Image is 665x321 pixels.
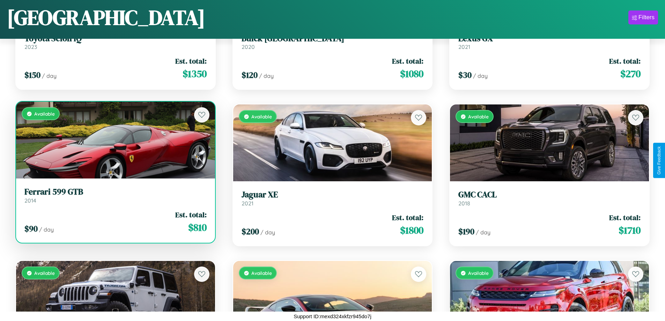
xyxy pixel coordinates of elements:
a: Toyota Scion iQ2023 [24,34,207,51]
a: GMC CACL2018 [458,190,641,207]
span: 2021 [458,43,470,50]
h3: GMC CACL [458,190,641,200]
span: 2020 [242,43,255,50]
span: 2021 [242,200,253,207]
span: $ 190 [458,226,474,237]
a: Buick [GEOGRAPHIC_DATA]2020 [242,34,424,51]
h1: [GEOGRAPHIC_DATA] [7,3,205,32]
span: Available [251,114,272,119]
span: / day [259,72,274,79]
span: Est. total: [392,212,423,222]
span: Available [251,270,272,276]
h3: Ferrari 599 GTB [24,187,207,197]
span: $ 120 [242,69,258,81]
span: Available [34,111,55,117]
span: / day [42,72,57,79]
span: Est. total: [175,210,207,220]
span: 2014 [24,197,36,204]
span: / day [39,226,54,233]
span: $ 150 [24,69,40,81]
span: $ 270 [620,67,641,81]
a: Ferrari 599 GTB2014 [24,187,207,204]
span: $ 30 [458,69,472,81]
span: $ 1350 [183,67,207,81]
span: Available [468,114,489,119]
span: $ 810 [188,220,207,234]
span: $ 1710 [619,223,641,237]
span: $ 1800 [400,223,423,237]
h3: Jaguar XE [242,190,424,200]
span: $ 200 [242,226,259,237]
span: 2018 [458,200,470,207]
span: / day [260,229,275,236]
span: Est. total: [392,56,423,66]
span: / day [476,229,490,236]
span: / day [473,72,488,79]
h3: Buick [GEOGRAPHIC_DATA] [242,34,424,44]
span: Est. total: [609,212,641,222]
div: Filters [638,14,655,21]
a: Lexus GX2021 [458,34,641,51]
span: Available [468,270,489,276]
span: Est. total: [175,56,207,66]
span: Est. total: [609,56,641,66]
div: Give Feedback [657,146,662,175]
p: Support ID: mexd324xkfzr945do7j [294,312,371,321]
span: 2023 [24,43,37,50]
button: Filters [628,10,658,24]
span: Available [34,270,55,276]
span: $ 90 [24,223,38,234]
a: Jaguar XE2021 [242,190,424,207]
span: $ 1080 [400,67,423,81]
